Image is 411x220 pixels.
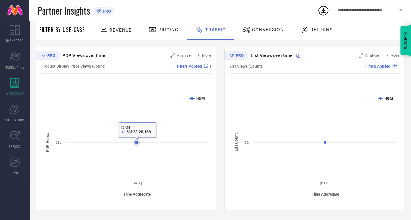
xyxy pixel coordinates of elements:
span: List Views over time [251,53,293,58]
span: WORKSPACE [6,91,24,96]
span: | [210,64,211,69]
span: List Views (Count) [230,64,262,69]
span: Traffic [205,27,226,32]
span: Returns [310,27,333,32]
div: Open download list [317,5,329,16]
span: Product Display Page Views (Count) [41,64,105,69]
span: FWD [12,170,18,175]
text: [DATE] [132,181,142,185]
span: Analyse [177,53,191,58]
text: 23L [56,141,61,144]
span: PDP Views over time [62,53,105,58]
span: PRO [101,9,111,14]
span: Revenue [110,27,132,33]
span: TRENDS [9,144,20,149]
tspan: PDP Views [45,133,50,152]
span: Pricing [158,27,179,32]
span: More [202,53,211,58]
tspan: Time Aggregate [123,192,151,196]
span: Filters Applied [177,64,202,69]
span: More [390,53,399,58]
div: Premium [36,51,60,61]
text: H&M [385,96,393,101]
div: Premium [224,51,248,61]
span: SUGGESTIONS [5,118,25,122]
span: Filter By Use-Case [39,26,85,34]
span: DASHBOARD [6,38,24,43]
span: Conversion [252,27,284,32]
span: Partner Insights [38,4,90,17]
span: Filters Applied [365,64,390,69]
span: Analyse [365,53,379,58]
span: | [398,64,399,69]
svg: Zoom [170,53,175,58]
svg: Zoom [359,53,363,58]
text: H&M [196,96,205,101]
text: 6Cr [244,141,250,144]
text: [DATE] [320,181,330,185]
tspan: Time Aggregate [312,192,339,196]
span: SCORECARDS [5,65,25,70]
tspan: List Count [234,133,239,151]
